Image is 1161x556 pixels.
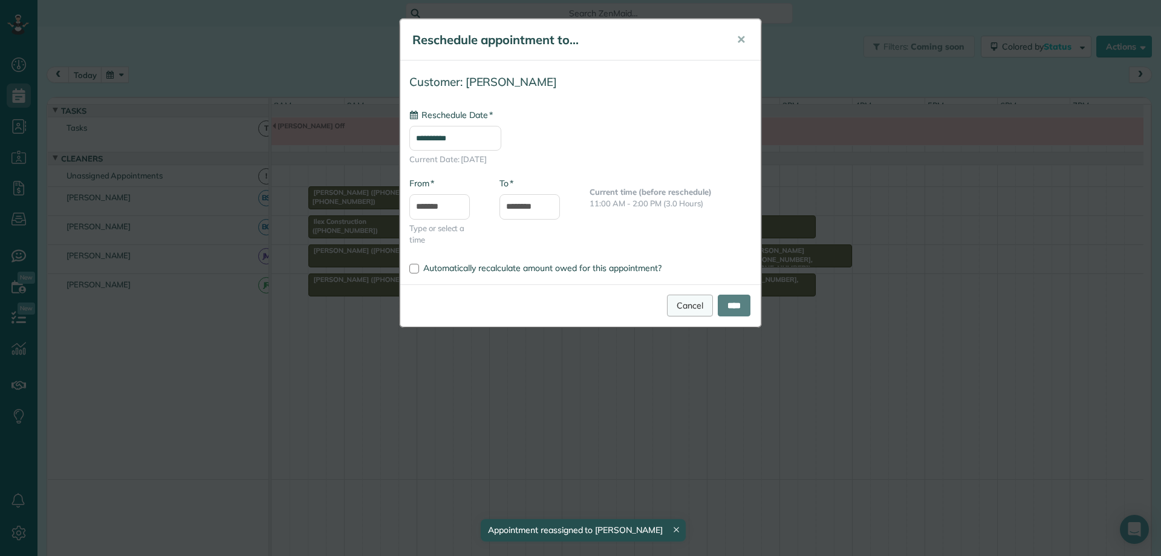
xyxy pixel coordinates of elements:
div: Appointment reassigned to [PERSON_NAME] [481,519,685,541]
label: From [409,177,434,189]
h4: Customer: [PERSON_NAME] [409,76,752,88]
a: Cancel [667,295,713,316]
span: Type or select a time [409,223,481,246]
p: 11:00 AM - 2:00 PM (3.0 Hours) [590,198,752,209]
span: Automatically recalculate amount owed for this appointment? [423,263,662,273]
span: ✕ [737,33,746,47]
label: Reschedule Date [409,109,493,121]
b: Current time (before reschedule) [590,187,712,197]
label: To [499,177,513,189]
span: Current Date: [DATE] [409,154,752,165]
h5: Reschedule appointment to... [412,31,720,48]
